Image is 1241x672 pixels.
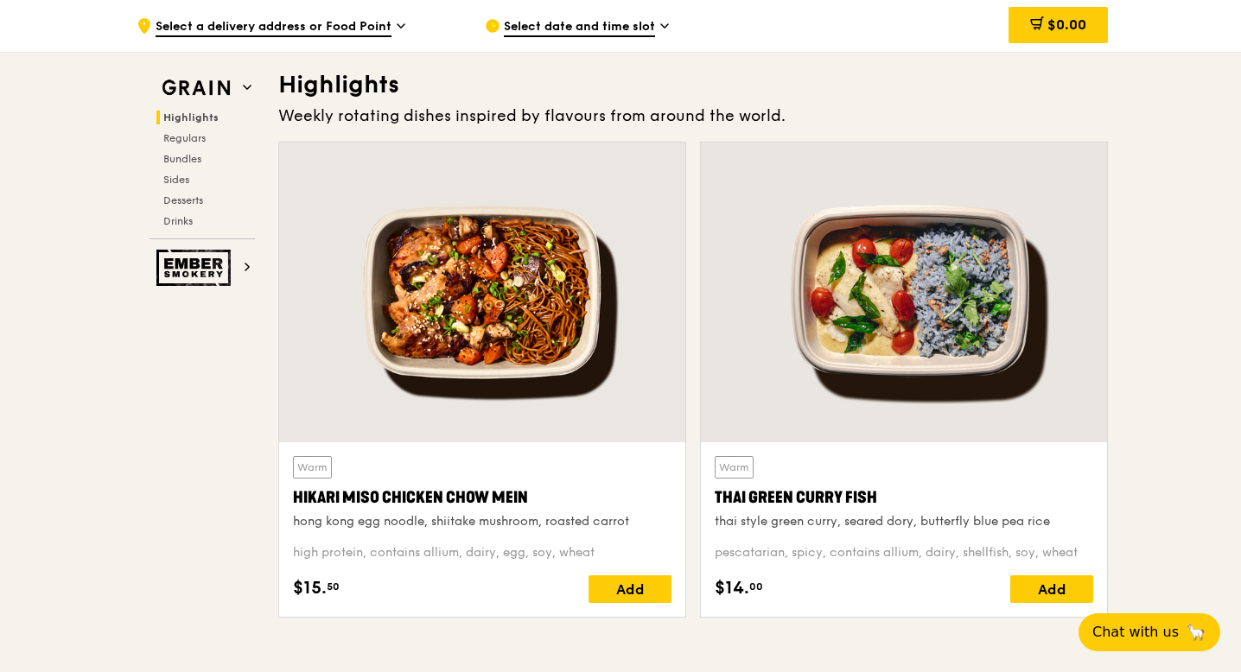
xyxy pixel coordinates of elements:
div: thai style green curry, seared dory, butterfly blue pea rice [715,513,1093,530]
span: Regulars [163,132,206,144]
div: Add [589,575,671,603]
span: $14. [715,575,749,601]
span: $0.00 [1047,16,1086,33]
div: Add [1010,575,1093,603]
span: Highlights [163,111,219,124]
img: Ember Smokery web logo [156,250,236,286]
span: 00 [749,580,763,593]
div: Thai Green Curry Fish [715,485,1093,510]
div: pescatarian, spicy, contains allium, dairy, shellfish, soy, wheat [715,544,1093,561]
span: Drinks [163,215,193,227]
button: Chat with us🦙 [1079,613,1220,651]
span: 🦙 [1186,622,1206,643]
div: Weekly rotating dishes inspired by flavours from around the world. [278,104,1108,128]
img: Grain web logo [156,73,236,104]
span: Sides [163,174,189,186]
span: Select a delivery address or Food Point [156,18,391,37]
span: 50 [327,580,340,593]
div: Warm [293,456,332,479]
span: Select date and time slot [504,18,655,37]
div: hong kong egg noodle, shiitake mushroom, roasted carrot [293,513,671,530]
span: Desserts [163,194,203,206]
span: $15. [293,575,327,601]
h3: Highlights [278,69,1108,100]
div: high protein, contains allium, dairy, egg, soy, wheat [293,544,671,561]
div: Warm [715,456,754,479]
span: Chat with us [1092,622,1179,643]
div: Hikari Miso Chicken Chow Mein [293,485,671,510]
span: Bundles [163,153,201,165]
